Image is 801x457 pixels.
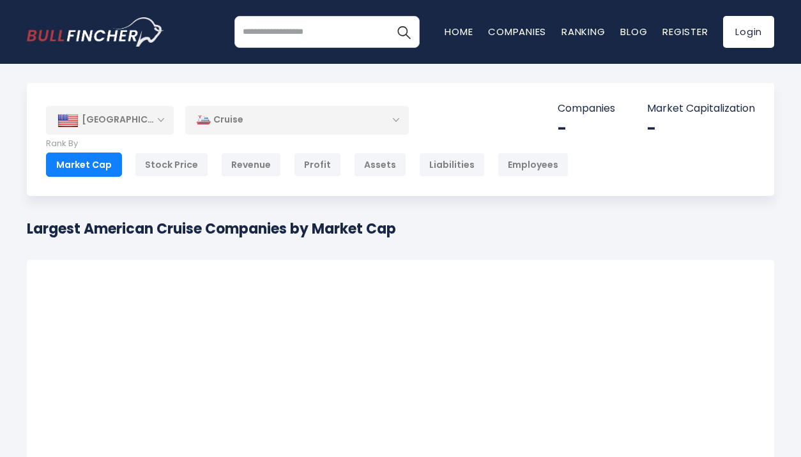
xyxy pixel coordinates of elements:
p: Rank By [46,139,568,149]
h1: Largest American Cruise Companies by Market Cap [27,218,396,239]
div: Assets [354,153,406,177]
div: [GEOGRAPHIC_DATA] [46,106,174,134]
a: Login [723,16,774,48]
div: Revenue [221,153,281,177]
div: - [647,119,755,139]
a: Go to homepage [27,17,164,47]
div: Employees [498,153,568,177]
a: Ranking [561,25,605,38]
div: Profit [294,153,341,177]
div: Market Cap [46,153,122,177]
a: Blog [620,25,647,38]
a: Companies [488,25,546,38]
a: Register [662,25,708,38]
div: Stock Price [135,153,208,177]
div: - [558,119,615,139]
a: Home [445,25,473,38]
p: Market Capitalization [647,102,755,116]
button: Search [388,16,420,48]
div: Cruise [185,105,409,135]
div: Liabilities [419,153,485,177]
img: bullfincher logo [27,17,164,47]
p: Companies [558,102,615,116]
